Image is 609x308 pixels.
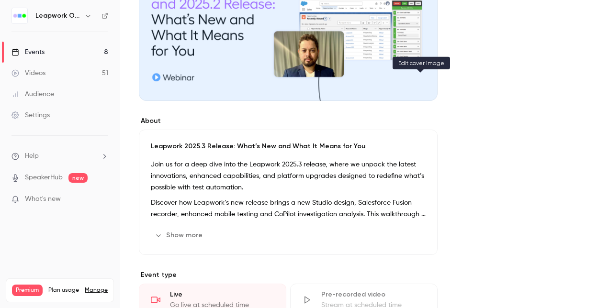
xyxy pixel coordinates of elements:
[85,286,108,294] a: Manage
[11,89,54,99] div: Audience
[11,151,108,161] li: help-dropdown-opener
[68,173,88,183] span: new
[139,116,438,126] label: About
[12,8,27,23] img: Leapwork Online Event
[151,197,426,220] p: Discover how Leapwork’s new release brings a new Studio design, Salesforce Fusion recorder, enhan...
[151,159,426,193] p: Join us for a deep dive into the Leapwork 2025.3 release, where we unpack the latest innovations,...
[139,270,438,280] p: Event type
[25,151,39,161] span: Help
[11,110,50,120] div: Settings
[170,290,274,299] div: Live
[35,11,80,21] h6: Leapwork Online Event
[151,142,426,151] p: Leapwork 2025.3 Release: What’s New and What It Means for You
[48,286,79,294] span: Plan usage
[11,68,45,78] div: Videos
[151,228,208,243] button: Show more
[25,173,63,183] a: SpeakerHub
[25,194,61,204] span: What's new
[97,195,108,204] iframe: Noticeable Trigger
[321,290,426,299] div: Pre-recorded video
[11,47,45,57] div: Events
[12,285,43,296] span: Premium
